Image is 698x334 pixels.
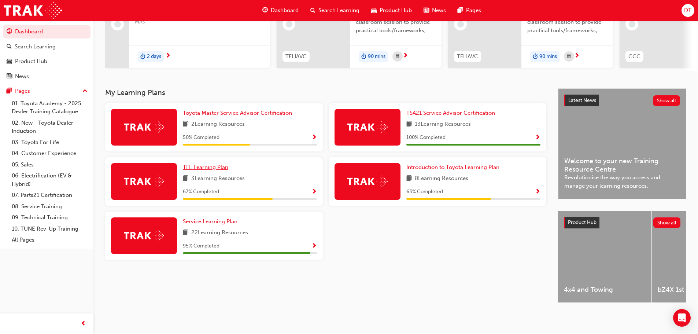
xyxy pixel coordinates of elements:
[9,201,91,212] a: 08. Service Training
[183,163,231,172] a: TFL Learning Plan
[7,88,12,95] span: pages-icon
[82,87,88,96] span: up-icon
[4,2,62,19] img: Trak
[9,137,91,148] a: 03. Toyota For Life
[15,57,47,66] div: Product Hub
[183,109,295,117] a: Toyota Master Service Advisor Certification
[262,6,268,15] span: guage-icon
[406,133,446,142] span: 100 % Completed
[183,188,219,196] span: 67 % Completed
[535,187,540,197] button: Show Progress
[466,6,481,15] span: Pages
[140,52,145,62] span: duration-icon
[406,120,412,129] span: book-icon
[256,3,304,18] a: guage-iconDashboard
[368,52,385,61] span: 90 mins
[403,53,408,59] span: next-icon
[9,234,91,246] a: All Pages
[347,176,388,187] img: Trak
[105,88,546,97] h3: My Learning Plans
[558,211,651,302] a: 4x4 and Towing
[183,217,240,226] a: Service Learning Plan
[457,21,464,27] span: learningRecordVerb_NONE-icon
[318,6,359,15] span: Search Learning
[535,133,540,142] button: Show Progress
[458,6,463,15] span: pages-icon
[114,21,121,27] span: learningRecordVerb_NONE-icon
[7,44,12,50] span: search-icon
[356,10,436,35] span: This is a 90 minute virtual classroom session to provide practical tools/frameworks, behaviours a...
[629,21,635,27] span: learningRecordVerb_NONE-icon
[15,72,29,81] div: News
[568,97,596,103] span: Latest News
[535,189,540,195] span: Show Progress
[533,52,538,62] span: duration-icon
[310,6,315,15] span: search-icon
[418,3,452,18] a: news-iconNews
[311,133,317,142] button: Show Progress
[558,88,686,199] a: Latest NewsShow allWelcome to your new Training Resource CentreRevolutionise the way you access a...
[684,6,691,15] span: DT
[564,157,680,173] span: Welcome to your new Training Resource Centre
[574,53,580,59] span: next-icon
[15,43,56,51] div: Search Learning
[406,110,495,116] span: TSA21 Service Advisor Certification
[81,319,86,329] span: prev-icon
[147,52,161,61] span: 2 days
[564,173,680,190] span: Revolutionise the way you access and manage your learning resources.
[539,52,557,61] span: 90 mins
[3,25,91,38] a: Dashboard
[3,55,91,68] a: Product Hub
[3,40,91,54] a: Search Learning
[628,52,640,61] span: CCC
[9,170,91,190] a: 06. Electrification (EV & Hybrid)
[564,217,680,228] a: Product HubShow all
[15,87,30,95] div: Pages
[415,120,471,129] span: 13 Learning Resources
[347,121,388,133] img: Trak
[3,84,91,98] button: Pages
[568,219,597,225] span: Product Hub
[527,10,607,35] span: This is a 90 minute virtual classroom session to provide practical tools/frameworks, behaviours a...
[9,148,91,159] a: 04. Customer Experience
[183,228,188,238] span: book-icon
[9,190,91,201] a: 07. Parts21 Certification
[165,53,171,59] span: next-icon
[311,243,317,250] span: Show Progress
[3,23,91,84] button: DashboardSearch LearningProduct HubNews
[682,4,694,17] button: DT
[371,6,377,15] span: car-icon
[183,133,219,142] span: 50 % Completed
[9,212,91,223] a: 09. Technical Training
[406,188,443,196] span: 63 % Completed
[406,163,502,172] a: Introduction to Toyota Learning Plan
[380,6,412,15] span: Product Hub
[9,117,91,137] a: 02. New - Toyota Dealer Induction
[673,309,691,327] div: Open Intercom Messenger
[183,120,188,129] span: book-icon
[535,135,540,141] span: Show Progress
[457,52,478,61] span: TFLIAVC
[183,242,219,250] span: 95 % Completed
[396,52,399,61] span: calendar-icon
[286,21,292,27] span: learningRecordVerb_NONE-icon
[7,73,12,80] span: news-icon
[311,135,317,141] span: Show Progress
[183,174,188,183] span: book-icon
[415,174,468,183] span: 8 Learning Resources
[304,3,365,18] a: search-iconSearch Learning
[311,189,317,195] span: Show Progress
[564,286,646,294] span: 4x4 and Towing
[7,29,12,35] span: guage-icon
[311,242,317,251] button: Show Progress
[406,164,499,170] span: Introduction to Toyota Learning Plan
[365,3,418,18] a: car-iconProduct Hub
[406,174,412,183] span: book-icon
[564,95,680,106] a: Latest NewsShow all
[191,228,248,238] span: 22 Learning Resources
[452,3,487,18] a: pages-iconPages
[9,98,91,117] a: 01. Toyota Academy - 2025 Dealer Training Catalogue
[183,218,237,225] span: Service Learning Plan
